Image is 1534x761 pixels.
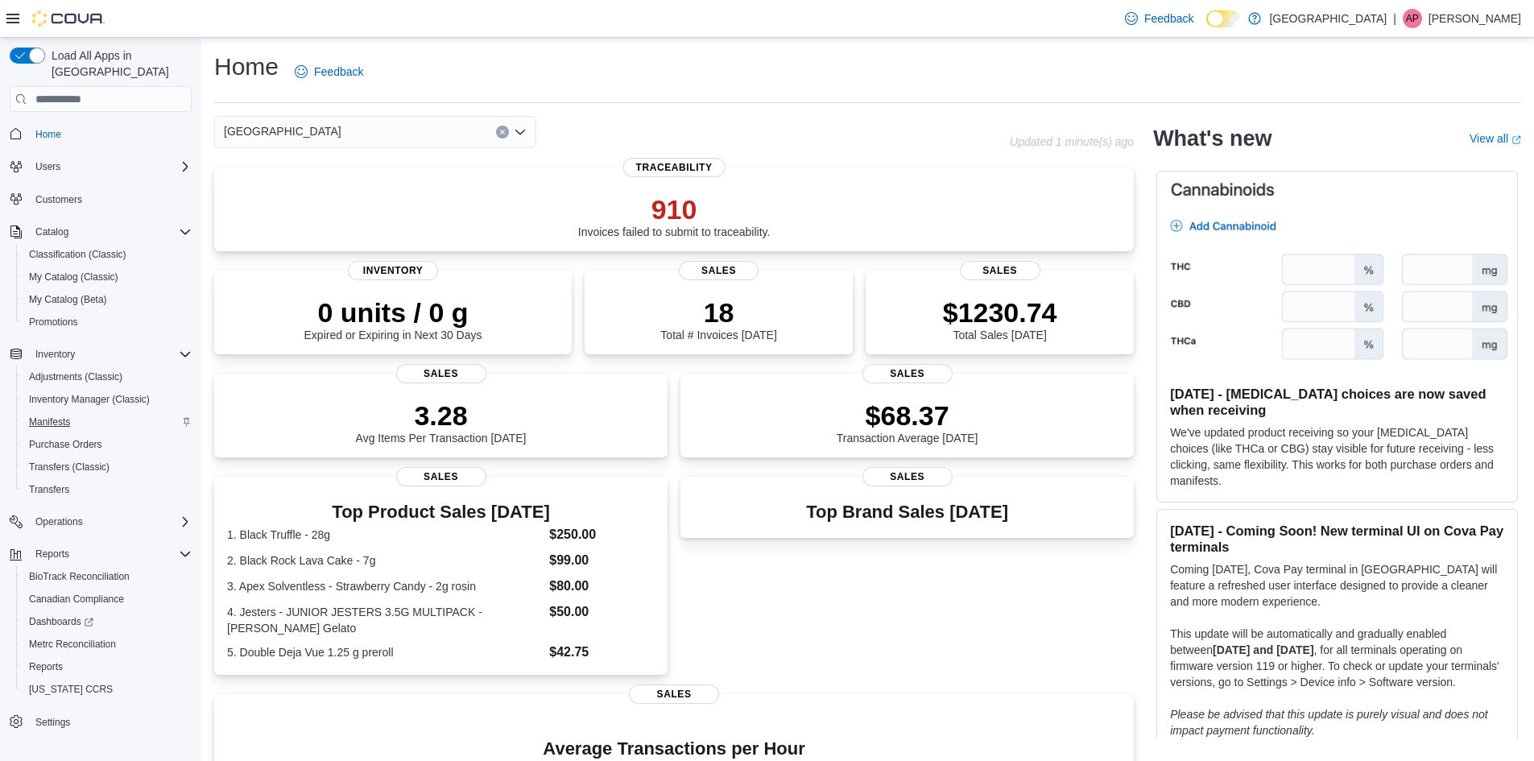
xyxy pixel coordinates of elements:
[1010,135,1134,148] p: Updated 1 minute(s) ago
[227,552,543,569] dt: 2. Black Rock Lava Cake - 7g
[396,364,486,383] span: Sales
[1393,9,1396,28] p: |
[23,390,156,409] a: Inventory Manager (Classic)
[16,243,198,266] button: Classification (Classic)
[23,412,76,432] a: Manifests
[1206,27,1207,28] span: Dark Mode
[29,570,130,583] span: BioTrack Reconciliation
[1170,386,1504,418] h3: [DATE] - [MEDICAL_DATA] choices are now saved when receiving
[29,222,75,242] button: Catalog
[23,312,192,332] span: Promotions
[578,193,771,238] div: Invoices failed to submit to traceability.
[304,296,482,341] div: Expired or Expiring in Next 30 Days
[227,527,543,543] dt: 1. Black Truffle - 28g
[837,399,978,432] p: $68.37
[16,565,198,588] button: BioTrack Reconciliation
[35,128,61,141] span: Home
[23,245,133,264] a: Classification (Classic)
[29,660,63,673] span: Reports
[1470,132,1521,145] a: View allExternal link
[23,680,192,699] span: Washington CCRS
[16,633,198,656] button: Metrc Reconciliation
[1206,10,1240,27] input: Dark Mode
[29,483,69,496] span: Transfers
[549,602,655,622] dd: $50.00
[35,160,60,173] span: Users
[23,657,192,676] span: Reports
[549,643,655,662] dd: $42.75
[23,312,85,332] a: Promotions
[29,512,89,531] button: Operations
[1269,9,1387,28] p: [GEOGRAPHIC_DATA]
[29,123,192,143] span: Home
[1144,10,1193,27] span: Feedback
[943,296,1057,341] div: Total Sales [DATE]
[1170,523,1504,555] h3: [DATE] - Coming Soon! New terminal UI on Cova Pay terminals
[23,480,76,499] a: Transfers
[806,503,1008,522] h3: Top Brand Sales [DATE]
[623,158,726,177] span: Traceability
[32,10,105,27] img: Cova
[16,266,198,288] button: My Catalog (Classic)
[1213,643,1313,656] strong: [DATE] and [DATE]
[23,567,136,586] a: BioTrack Reconciliation
[227,739,1121,759] h4: Average Transactions per Hour
[29,189,192,209] span: Customers
[16,411,198,433] button: Manifests
[29,544,192,564] span: Reports
[23,290,114,309] a: My Catalog (Beta)
[514,126,527,139] button: Open list of options
[227,604,543,636] dt: 4. Jesters - JUNIOR JESTERS 3.5G MULTIPACK - [PERSON_NAME] Gelato
[29,157,67,176] button: Users
[3,710,198,734] button: Settings
[29,416,70,428] span: Manifests
[1511,135,1521,145] svg: External link
[1170,561,1504,610] p: Coming [DATE], Cova Pay terminal in [GEOGRAPHIC_DATA] will feature a refreshed user interface des...
[1429,9,1521,28] p: [PERSON_NAME]
[227,578,543,594] dt: 3. Apex Solventless - Strawberry Candy - 2g rosin
[356,399,527,445] div: Avg Items Per Transaction [DATE]
[1403,9,1422,28] div: Alyssa Poage
[29,712,192,732] span: Settings
[23,589,192,609] span: Canadian Compliance
[16,678,198,701] button: [US_STATE] CCRS
[29,544,76,564] button: Reports
[23,480,192,499] span: Transfers
[29,293,107,306] span: My Catalog (Beta)
[578,193,771,225] p: 910
[396,467,486,486] span: Sales
[629,684,719,704] span: Sales
[35,515,83,528] span: Operations
[16,311,198,333] button: Promotions
[224,122,341,141] span: [GEOGRAPHIC_DATA]
[679,261,759,280] span: Sales
[1170,424,1504,489] p: We've updated product receiving so your [MEDICAL_DATA] choices (like THCa or CBG) stay visible fo...
[16,433,198,456] button: Purchase Orders
[35,348,75,361] span: Inventory
[227,644,543,660] dt: 5. Double Deja Vue 1.25 g preroll
[862,467,953,486] span: Sales
[3,188,198,211] button: Customers
[29,370,122,383] span: Adjustments (Classic)
[23,457,192,477] span: Transfers (Classic)
[29,512,192,531] span: Operations
[29,713,76,732] a: Settings
[23,680,119,699] a: [US_STATE] CCRS
[16,288,198,311] button: My Catalog (Beta)
[23,567,192,586] span: BioTrack Reconciliation
[660,296,776,329] p: 18
[3,122,198,145] button: Home
[3,155,198,178] button: Users
[16,610,198,633] a: Dashboards
[23,290,192,309] span: My Catalog (Beta)
[549,577,655,596] dd: $80.00
[862,364,953,383] span: Sales
[23,657,69,676] a: Reports
[29,683,113,696] span: [US_STATE] CCRS
[23,245,192,264] span: Classification (Classic)
[29,593,124,606] span: Canadian Compliance
[29,461,110,474] span: Transfers (Classic)
[23,435,109,454] a: Purchase Orders
[29,157,192,176] span: Users
[1118,2,1200,35] a: Feedback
